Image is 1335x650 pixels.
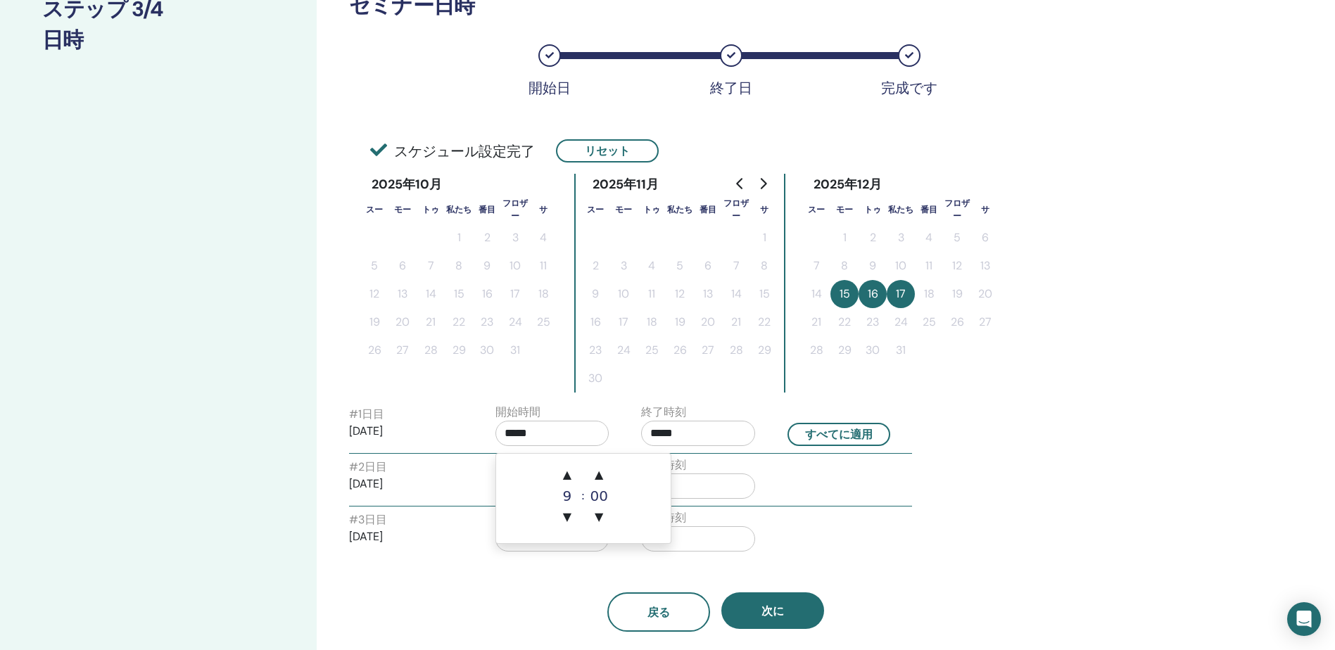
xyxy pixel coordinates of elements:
[394,142,535,160] font: スケジュール設定完了
[609,196,638,224] th: 月曜日
[417,336,445,364] button: 28
[473,252,501,280] button: 9
[445,280,473,308] button: 15
[581,174,671,196] div: 2025年11月
[638,308,666,336] button: 18
[473,224,501,252] button: 2
[887,252,915,280] button: 10
[915,308,943,336] button: 25
[360,174,454,196] div: 2025年10月
[556,139,659,162] button: リセット
[915,252,943,280] button: 11
[473,196,501,224] th: 木曜日
[638,196,666,224] th: 火曜日
[445,196,473,224] th: 水曜日
[971,196,999,224] th: 土曜日
[581,280,609,308] button: 9
[750,308,778,336] button: 22
[609,280,638,308] button: 10
[349,406,384,423] label: #1日目
[501,252,529,280] button: 10
[887,336,915,364] button: 31
[473,308,501,336] button: 23
[529,252,557,280] button: 11
[360,308,388,336] button: 19
[971,308,999,336] button: 27
[943,280,971,308] button: 19
[609,308,638,336] button: 17
[830,252,859,280] button: 8
[750,196,778,224] th: 土曜日
[349,528,463,545] p: [DATE]
[514,79,585,96] div: 開始日
[638,336,666,364] button: 25
[360,196,388,224] th: 日曜日
[915,196,943,224] th: 木曜日
[585,489,613,503] div: 00
[609,336,638,364] button: 24
[641,404,686,421] label: 終了時刻
[887,224,915,252] button: 3
[388,280,417,308] button: 13
[417,308,445,336] button: 21
[553,503,581,531] span: ▼
[802,308,830,336] button: 21
[609,252,638,280] button: 3
[887,308,915,336] button: 24
[971,224,999,252] button: 6
[971,252,999,280] button: 13
[1287,602,1321,636] div: インターコムメッセンジャーを開く
[445,308,473,336] button: 22
[349,459,387,476] label: #2日目
[802,252,830,280] button: 7
[349,423,463,440] p: [DATE]
[501,280,529,308] button: 17
[943,252,971,280] button: 12
[495,404,540,421] label: 開始時間
[887,280,915,308] button: 17
[666,308,694,336] button: 19
[694,308,722,336] button: 20
[501,336,529,364] button: 31
[943,196,971,224] th: 金曜日
[761,604,784,618] span: 次に
[915,280,943,308] button: 18
[694,252,722,280] button: 6
[943,308,971,336] button: 26
[750,224,778,252] button: 1
[729,170,752,198] button: 前月に移動
[915,224,943,252] button: 4
[694,196,722,224] th: 木曜日
[445,252,473,280] button: 8
[943,224,971,252] button: 5
[859,252,887,280] button: 9
[529,196,557,224] th: 土曜日
[750,280,778,308] button: 15
[722,336,750,364] button: 28
[694,336,722,364] button: 27
[722,252,750,280] button: 7
[473,280,501,308] button: 16
[529,224,557,252] button: 4
[722,308,750,336] button: 21
[859,224,887,252] button: 2
[666,196,694,224] th: 水曜日
[638,280,666,308] button: 11
[501,196,529,224] th: 金曜日
[830,224,859,252] button: 1
[874,79,944,96] div: 完成です
[388,252,417,280] button: 6
[666,280,694,308] button: 12
[638,252,666,280] button: 4
[607,592,710,632] button: 戻る
[830,280,859,308] button: 15
[529,308,557,336] button: 25
[722,196,750,224] th: 金曜日
[360,336,388,364] button: 26
[830,336,859,364] button: 29
[501,224,529,252] button: 3
[887,196,915,224] th: 水曜日
[830,196,859,224] th: 月曜日
[581,336,609,364] button: 23
[349,476,463,492] p: [DATE]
